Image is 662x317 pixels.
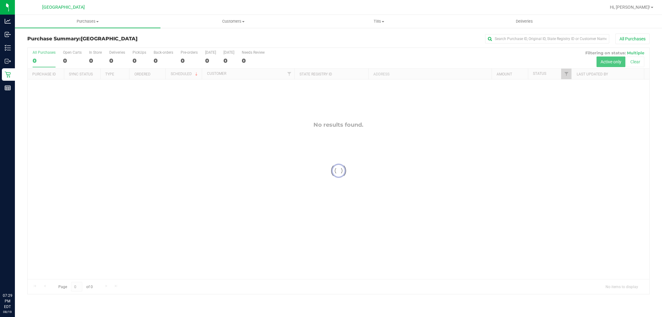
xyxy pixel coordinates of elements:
[452,15,597,28] a: Deliveries
[6,267,25,286] iframe: Resource center
[15,19,160,24] span: Purchases
[507,19,541,24] span: Deliveries
[5,18,11,24] inline-svg: Analytics
[5,71,11,78] inline-svg: Retail
[5,58,11,64] inline-svg: Outbound
[15,15,160,28] a: Purchases
[42,5,85,10] span: [GEOGRAPHIC_DATA]
[5,31,11,38] inline-svg: Inbound
[81,36,137,42] span: [GEOGRAPHIC_DATA]
[161,19,306,24] span: Customers
[3,293,12,310] p: 07:29 PM EDT
[306,15,452,28] a: Tills
[610,5,650,10] span: Hi, [PERSON_NAME]!
[5,45,11,51] inline-svg: Inventory
[306,19,451,24] span: Tills
[615,34,650,44] button: All Purchases
[3,310,12,314] p: 08/19
[18,266,26,274] iframe: Resource center unread badge
[27,36,235,42] h3: Purchase Summary:
[485,34,609,43] input: Search Purchase ID, Original ID, State Registry ID or Customer Name...
[160,15,306,28] a: Customers
[5,85,11,91] inline-svg: Reports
